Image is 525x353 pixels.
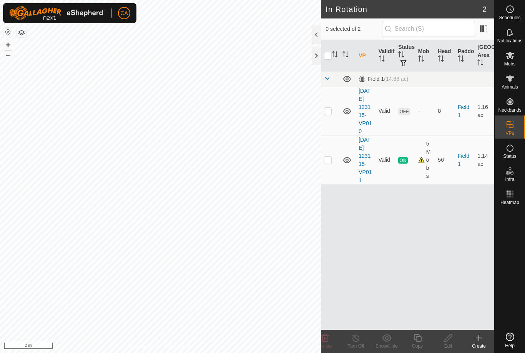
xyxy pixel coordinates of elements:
img: Gallagher Logo [9,6,105,20]
p-sorticon: Activate to sort [398,52,404,59]
span: Infra [505,177,514,182]
div: Edit [433,343,464,350]
a: Privacy Policy [130,343,159,350]
div: - [418,107,432,115]
span: OFF [398,108,410,115]
span: Status [503,154,516,159]
button: – [3,50,13,60]
p-sorticon: Activate to sort [438,57,444,63]
p-sorticon: Activate to sort [332,52,338,59]
th: Mob [415,40,435,72]
div: Turn Off [341,343,371,350]
p-sorticon: Activate to sort [458,57,464,63]
div: Create [464,343,494,350]
td: 56 [435,136,455,184]
span: Neckbands [498,108,521,112]
span: ON [398,157,407,164]
td: 1.16 ac [474,87,494,136]
p-sorticon: Activate to sort [418,57,424,63]
p-sorticon: Activate to sort [477,60,483,67]
a: Contact Us [168,343,191,350]
span: Animals [502,85,518,89]
span: 0 selected of 2 [326,25,382,33]
span: CA [120,9,128,17]
a: [DATE] 123115-VP011 [359,137,372,183]
span: Notifications [497,38,522,43]
th: Head [435,40,455,72]
th: Paddock [455,40,475,72]
th: [GEOGRAPHIC_DATA] Area [474,40,494,72]
div: Field 1 [359,76,408,82]
a: Field 1 [458,153,469,167]
span: Schedules [499,15,520,20]
td: 0 [435,87,455,136]
th: Validity [375,40,395,72]
div: Copy [402,343,433,350]
button: Reset Map [3,28,13,37]
span: Mobs [504,62,515,66]
button: Map Layers [17,28,26,37]
input: Search (S) [382,21,475,37]
span: 2 [482,3,487,15]
a: [DATE] 123115-VP010 [359,88,372,134]
span: Help [505,343,515,348]
a: Field 1 [458,104,469,118]
p-sorticon: Activate to sort [379,57,385,63]
span: (14.88 ac) [384,76,408,82]
button: + [3,40,13,50]
span: Delete [319,343,332,349]
span: Heatmap [500,200,519,205]
a: Help [495,330,525,351]
td: Valid [375,136,395,184]
div: 5 Mobs [418,140,432,180]
td: 1.14 ac [474,136,494,184]
p-sorticon: Activate to sort [342,52,349,59]
th: VP [356,40,375,72]
span: VPs [505,131,514,136]
td: Valid [375,87,395,136]
h2: In Rotation [326,5,482,14]
th: Status [395,40,415,72]
div: Show/Hide [371,343,402,350]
